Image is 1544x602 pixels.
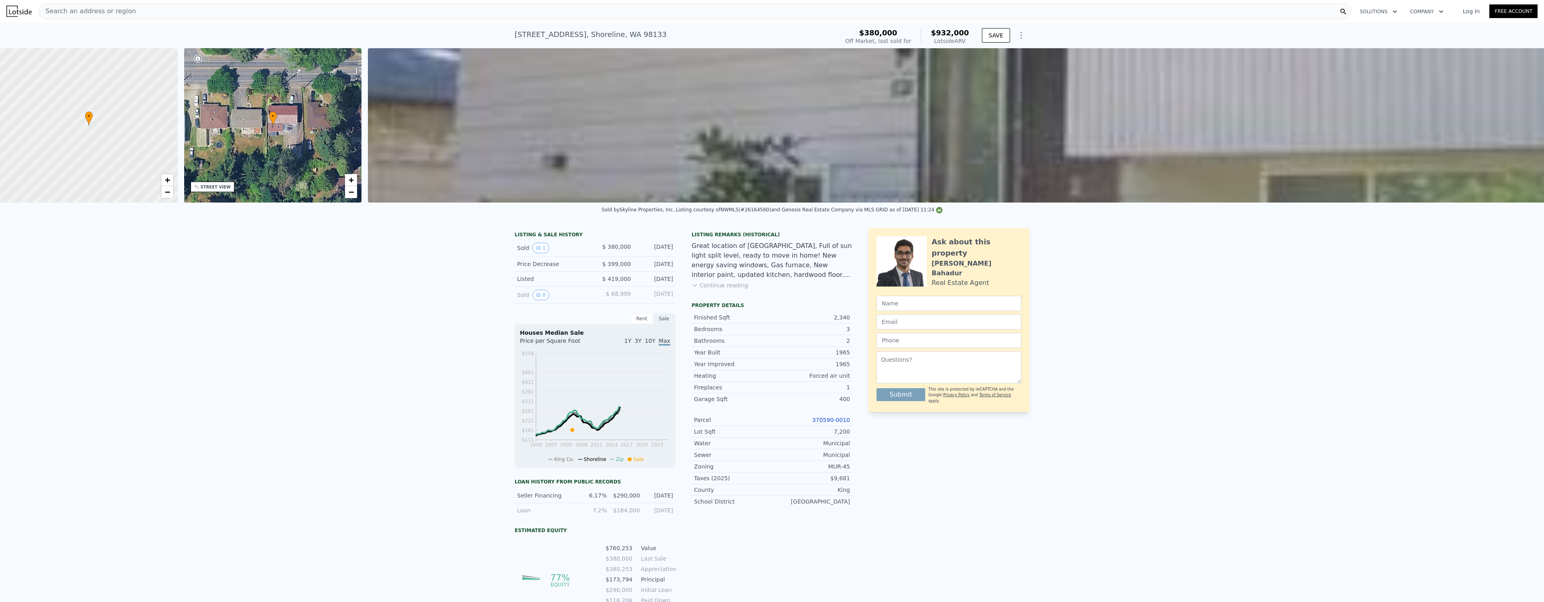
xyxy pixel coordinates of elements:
[522,389,534,395] tspan: $361
[612,506,640,514] div: $184,000
[575,442,588,448] tspan: 2008
[602,244,631,250] span: $ 380,000
[932,236,1021,259] div: Ask about this property
[1013,27,1029,43] button: Show Options
[633,457,644,462] span: Sale
[653,313,675,324] div: Sale
[692,241,852,280] div: Great location of [GEOGRAPHIC_DATA], Full of sun light split level, ready to move in home! New en...
[612,491,640,500] div: $290,000
[936,207,942,213] img: NWMLS Logo
[639,586,675,594] td: Initial Loan
[694,383,772,391] div: Fireplaces
[624,338,631,344] span: 1Y
[605,586,633,594] td: $290,000
[772,498,850,506] div: [GEOGRAPHIC_DATA]
[645,338,655,344] span: 10Y
[522,408,534,414] tspan: $261
[522,428,534,433] tspan: $161
[1489,4,1538,18] a: Free Account
[639,575,675,584] td: Principal
[550,581,570,587] tspan: equity
[545,442,557,448] tspan: 2003
[517,290,589,300] div: Sold
[943,393,969,397] a: Privacy Policy
[694,313,772,321] div: Finished Sqft
[532,243,549,253] button: View historical data
[164,175,170,185] span: +
[772,337,850,345] div: 2
[515,479,675,485] div: Loan history from public records
[932,278,989,288] div: Real Estate Agent
[931,29,969,37] span: $932,000
[659,338,670,346] span: Max
[694,451,772,459] div: Sewer
[637,260,673,268] div: [DATE]
[560,442,573,448] tspan: 2005
[161,174,173,186] a: Zoom in
[621,442,633,448] tspan: 2017
[201,184,231,190] div: STREET VIEW
[349,175,354,185] span: +
[692,231,852,238] div: Listing Remarks (Historical)
[602,207,676,213] div: Sold by Skyline Properties, Inc. .
[161,186,173,198] a: Zoom out
[517,243,589,253] div: Sold
[692,281,748,289] button: Continue reading
[772,313,850,321] div: 2,340
[772,360,850,368] div: 1965
[694,360,772,368] div: Year Improved
[694,325,772,333] div: Bedrooms
[590,442,603,448] tspan: 2011
[639,565,675,573] td: Appreciation
[522,399,534,404] tspan: $311
[634,338,641,344] span: 3Y
[517,506,574,514] div: Loan
[349,187,354,197] span: −
[637,290,673,300] div: [DATE]
[602,261,631,267] span: $ 399,000
[522,418,534,424] tspan: $211
[694,474,772,482] div: Taxes (2025)
[639,554,675,563] td: Last Sale
[39,6,136,16] span: Search an address or region
[928,387,1021,404] div: This site is protected by reCAPTCHA and the Google and apply.
[694,348,772,356] div: Year Built
[1353,4,1404,19] button: Solutions
[692,302,852,309] div: Property details
[532,290,549,300] button: View historical data
[979,393,1011,397] a: Terms of Service
[520,329,670,337] div: Houses Median Sale
[269,113,277,120] span: •
[530,442,542,448] tspan: 2000
[164,187,170,197] span: −
[645,506,673,514] div: [DATE]
[694,439,772,447] div: Water
[676,207,942,213] div: Listing courtesy of NWMLS (#26164560) and Genesis Real Estate Company via MLS GRID as of [DATE] 1...
[522,379,534,385] tspan: $411
[877,333,1021,348] input: Phone
[630,313,653,324] div: Rent
[877,314,1021,330] input: Email
[694,463,772,471] div: Zoning
[772,474,850,482] div: $9,681
[345,186,357,198] a: Zoom out
[772,372,850,380] div: Forced air unit
[6,6,32,17] img: Lotside
[1404,4,1450,19] button: Company
[522,370,534,375] tspan: $461
[772,395,850,403] div: 400
[550,573,570,583] tspan: 77%
[694,416,772,424] div: Parcel
[515,527,675,534] div: Estimated Equity
[637,275,673,283] div: [DATE]
[694,337,772,345] div: Bathrooms
[85,113,93,120] span: •
[522,351,534,356] tspan: $558
[522,437,534,443] tspan: $111
[877,388,925,401] button: Submit
[694,428,772,436] div: Lot Sqft
[694,395,772,403] div: Garage Sqft
[554,457,574,462] span: King Co.
[345,174,357,186] a: Zoom in
[694,372,772,380] div: Heating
